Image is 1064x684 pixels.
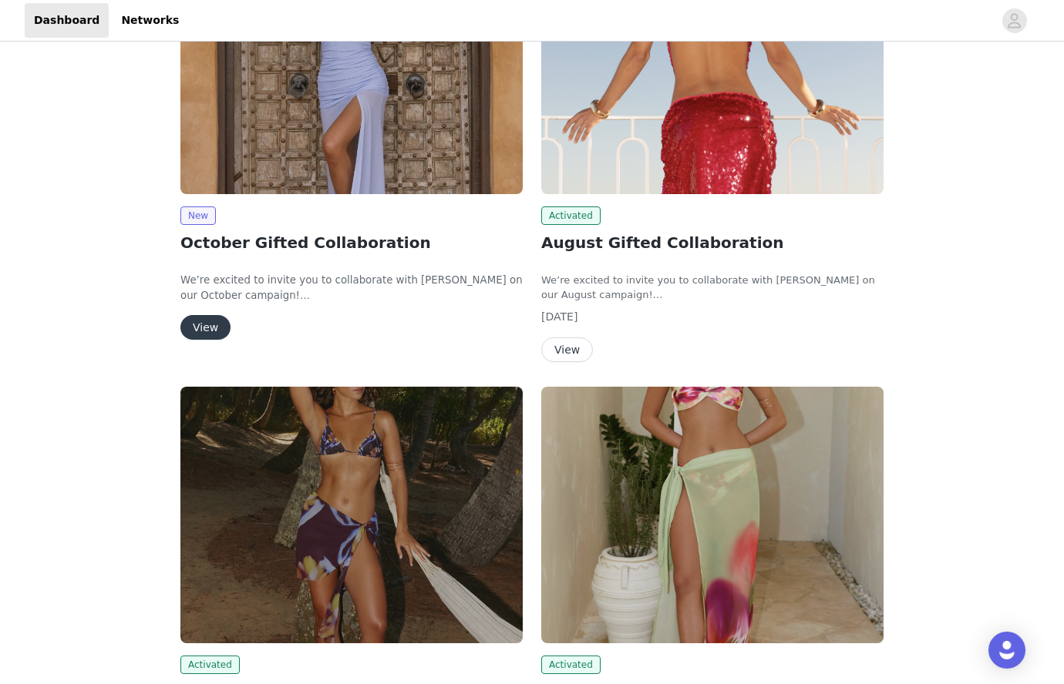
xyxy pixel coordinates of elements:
[541,310,577,323] span: [DATE]
[180,315,231,340] button: View
[541,231,884,254] h2: August Gifted Collaboration
[988,632,1025,669] div: Open Intercom Messenger
[180,274,523,301] span: We’re excited to invite you to collaborate with [PERSON_NAME] on our October campaign!
[180,387,523,643] img: Peppermayo AUS
[1007,8,1022,33] div: avatar
[541,337,593,362] button: View
[541,344,593,356] a: View
[112,3,188,38] a: Networks
[180,655,240,674] span: Activated
[541,206,601,225] span: Activated
[541,273,884,303] p: We’re excited to invite you to collaborate with [PERSON_NAME] on our August campaign!
[541,655,601,674] span: Activated
[541,387,884,643] img: Peppermayo AUS
[180,322,231,334] a: View
[180,206,216,225] span: New
[180,231,523,254] h2: October Gifted Collaboration
[25,3,109,38] a: Dashboard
